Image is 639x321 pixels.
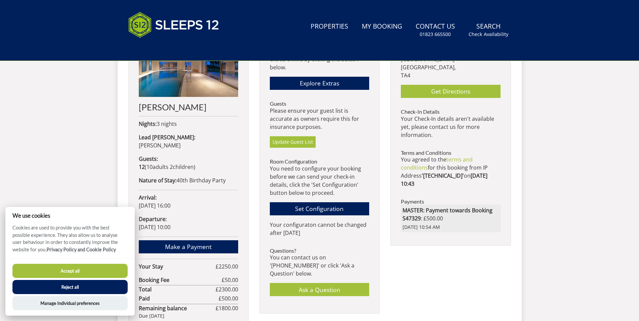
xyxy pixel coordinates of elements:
p: [DATE] 16:00 [139,193,238,210]
p: [DATE] 10:00 [139,215,238,231]
p: Please ensure your guest list is accurate as owners require this for insurance purposes. [270,107,369,131]
img: Sleeps 12 [128,8,219,42]
p: You agreed to the for this booking from IP Address on [401,155,500,188]
span: £ [216,304,238,312]
h2: We use cookies [5,212,135,219]
span: [DATE] 10:54 AM [403,223,499,231]
span: [PERSON_NAME] [139,142,181,149]
p: Cookies are used to provide you with the best possible experience. They also allow us to analyse ... [5,224,135,258]
p: Your Check-In details aren't available yet, please contact us for more information. [401,115,500,139]
strong: Your Stay [139,262,216,271]
span: £ [216,262,238,271]
span: £ [222,276,238,284]
p: 40th Birthday Party [139,176,238,184]
a: Get Directions [401,85,500,98]
a: Explore Extras [270,77,369,90]
img: An image of 'Perys Hill' [139,33,238,97]
h3: Check-In Details [401,109,500,115]
h3: Questions? [270,248,369,254]
strong: Lead [PERSON_NAME]: [139,134,195,141]
p: You can contact us on '[PHONE_NUMBER]' or click 'Ask a Question' below. [270,253,369,278]
span: £ [216,285,238,293]
a: Ask a Question [270,283,369,296]
a: My Booking [359,19,405,34]
strong: Arrival: [139,194,157,201]
button: Accept all [12,264,128,278]
span: 2300.00 [219,286,238,293]
h3: Payments [401,199,500,205]
a: Make a Payment [139,240,238,253]
span: 50.00 [225,276,238,284]
strong: Guests: [139,155,158,163]
strong: Nights: [139,120,157,128]
strong: Departure: [139,215,167,223]
a: Properties [308,19,351,34]
a: Contact Us01823 665500 [413,19,458,41]
small: 01823 665500 [420,31,451,38]
strong: Total [139,285,216,293]
strong: '[TECHNICAL_ID]' [422,172,464,179]
p: Your configuraton cannot be changed after [DATE] [270,221,369,237]
span: 2250.00 [219,263,238,270]
strong: 12 [139,163,145,171]
div: Due [DATE] [139,312,238,320]
a: Privacy Policy and Cookie Policy [46,247,116,252]
span: 2 [170,163,173,171]
span: adult [147,163,168,171]
span: child [168,163,194,171]
strong: Paid [139,294,219,302]
span: 1800.00 [219,305,238,312]
h2: [PERSON_NAME] [139,102,238,112]
h3: Room Configuration [270,158,369,165]
a: terms and conditions [401,156,473,171]
strong: Nature of Stay: [139,177,177,184]
strong: Remaining balance [139,304,216,312]
span: 10 [147,163,153,171]
li: : £500.00 [401,205,500,233]
p: 3 nights [139,120,238,128]
span: 500.00 [222,295,238,302]
strong: Booking Fee [139,276,222,284]
span: s [166,163,168,171]
h3: Terms and Conditions [401,150,500,156]
h3: Guests [270,101,369,107]
a: Update Guest List [270,136,316,148]
button: Manage Individual preferences [12,296,128,310]
iframe: Customer reviews powered by Trustpilot [125,46,196,51]
a: SearchCheck Availability [466,19,511,41]
a: Set Configuration [270,202,369,215]
p: You need to configure your booking before we can send your check-in details, click the 'Set Confi... [270,165,369,197]
span: £ [219,294,238,302]
strong: [DATE] 10:43 [401,172,487,187]
a: [PERSON_NAME] [139,33,238,112]
small: Check Availability [469,31,508,38]
span: ( ) [139,163,195,171]
strong: MASTER: Payment towards Booking S47329 [403,207,492,222]
span: ren [185,163,194,171]
button: Reject all [12,280,128,294]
